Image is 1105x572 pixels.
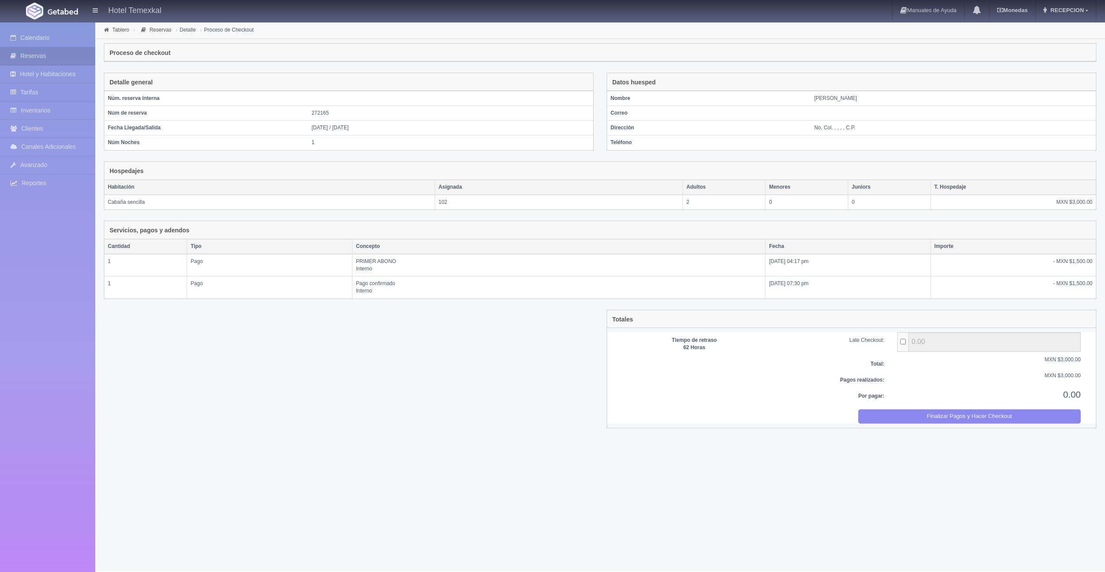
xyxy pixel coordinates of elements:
[104,276,187,299] td: 1
[26,3,43,19] img: Getabed
[104,121,308,135] th: Fecha Llegada/Salida
[352,239,765,254] th: Concepto
[104,135,308,150] th: Núm Noches
[766,195,848,209] td: 0
[308,121,593,135] td: [DATE] / [DATE]
[174,26,198,34] li: Detalle
[908,332,1081,352] input: ...
[435,195,683,209] td: 102
[931,254,1096,276] td: - MXN $1,500.00
[683,195,766,209] td: 2
[104,91,308,106] th: Núm. reserva interna
[858,393,884,399] b: Por pagar:
[773,337,891,344] div: Late Checkout:
[870,361,884,367] b: Total:
[607,91,811,106] th: Nombre
[672,337,717,350] b: Tiempo de retraso 62 Horas
[187,239,352,254] th: Tipo
[840,377,884,383] b: Pagos realizados:
[766,239,931,254] th: Fecha
[198,26,256,34] li: Proceso de Checkout
[149,27,171,33] a: Reservas
[110,79,153,86] h4: Detalle general
[187,276,352,299] td: Pago
[931,195,1096,209] td: MXN $3,000.00
[104,239,187,254] th: Cantidad
[352,254,765,276] td: PRIMER ABONO Interno
[891,372,1087,379] div: MXN $3,000.00
[187,254,352,276] td: Pago
[308,106,593,121] td: 272165
[811,91,1096,106] td: [PERSON_NAME]
[112,27,129,33] a: Tablero
[931,239,1096,254] th: Importe
[607,121,811,135] th: Dirección
[612,316,633,323] h4: Totales
[110,168,144,174] h4: Hospedajes
[858,409,1081,424] button: Finalizar Pagos y Hacer Checkout
[766,276,931,299] td: [DATE] 07:30 pm
[435,180,683,195] th: Asignada
[811,121,1096,135] td: No, Col. , , , , C.P.
[110,227,189,234] h4: Servicios, pagos y adendos
[931,276,1096,299] td: - MXN $1,500.00
[104,254,187,276] td: 1
[607,106,811,121] th: Correo
[997,7,1027,13] b: Monedas
[104,106,308,121] th: Núm de reserva
[891,356,1087,363] div: MXN $3,000.00
[900,339,906,344] input: ...
[48,8,78,15] img: Getabed
[308,135,593,150] td: 1
[612,79,656,86] h4: Datos huesped
[848,180,931,195] th: Juniors
[352,276,765,299] td: Pago confirmado Interno
[104,195,435,209] td: Cabaña sencilla
[108,4,162,15] h4: Hotel Temexkal
[766,254,931,276] td: [DATE] 04:17 pm
[607,135,811,150] th: Teléfono
[110,50,171,56] h4: Proceso de checkout
[766,180,848,195] th: Menores
[891,388,1087,401] div: 0.00
[848,195,931,209] td: 0
[1048,7,1084,13] span: RECEPCION
[683,180,766,195] th: Adultos
[931,180,1096,195] th: T. Hospedaje
[104,180,435,195] th: Habitación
